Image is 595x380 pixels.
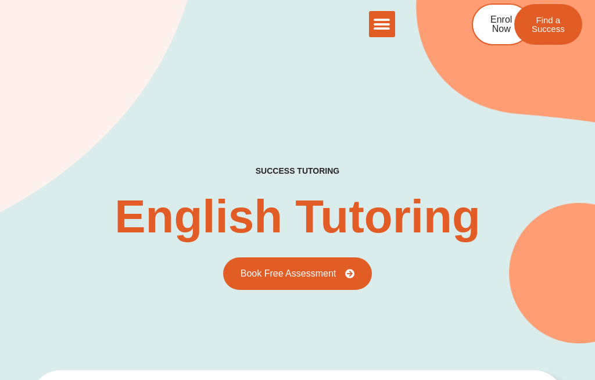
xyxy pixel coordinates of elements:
[514,4,582,45] a: Find a Success
[223,257,372,290] a: Book Free Assessment
[472,3,531,45] a: Enrol Now
[532,16,565,33] span: Find a Success
[490,15,512,34] span: Enrol Now
[241,269,336,278] span: Book Free Assessment
[256,166,339,176] h2: success tutoring
[369,11,395,37] div: Menu Toggle
[114,193,481,240] h2: English Tutoring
